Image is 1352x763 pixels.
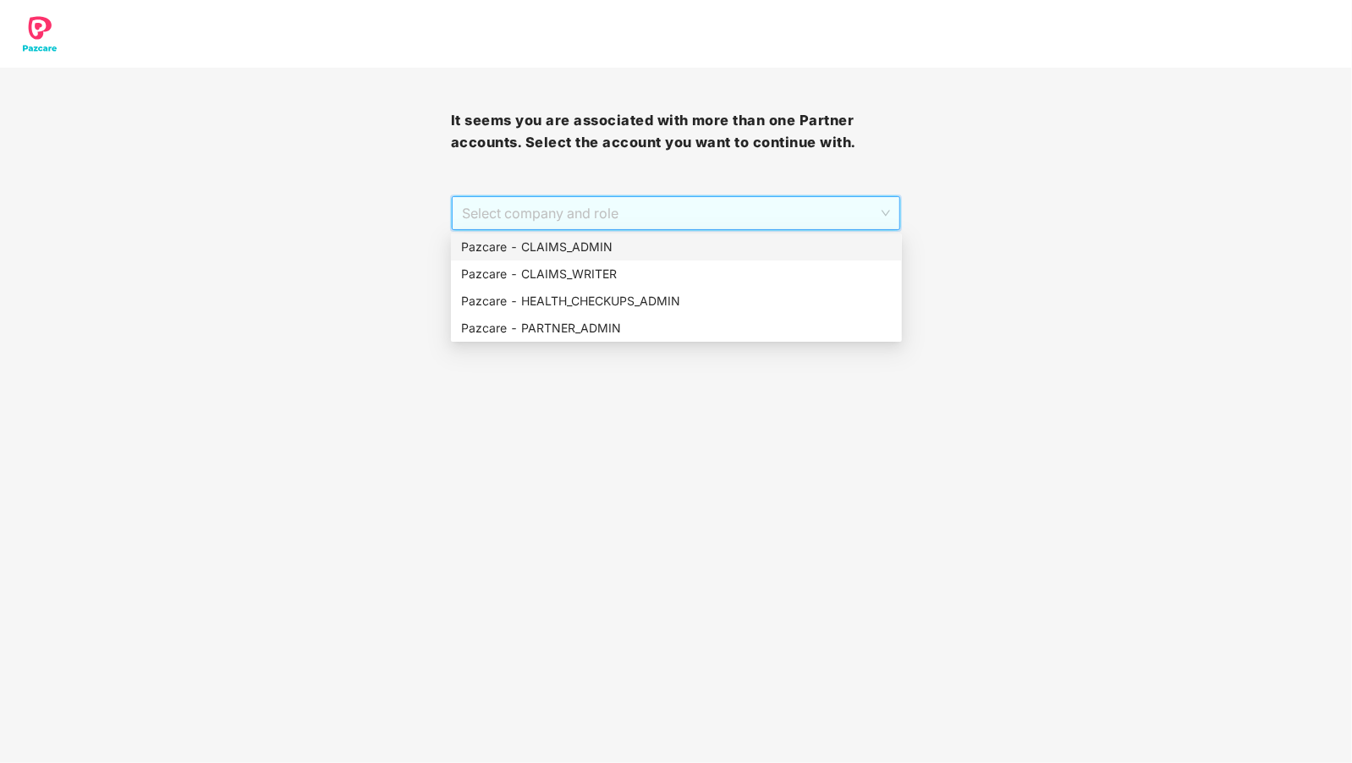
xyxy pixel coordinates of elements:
div: Pazcare - CLAIMS_WRITER [451,261,902,288]
div: Pazcare - CLAIMS_ADMIN [451,233,902,261]
div: Pazcare - PARTNER_ADMIN [461,319,892,338]
div: Pazcare - CLAIMS_WRITER [461,265,892,283]
div: Pazcare - PARTNER_ADMIN [451,315,902,342]
div: Pazcare - HEALTH_CHECKUPS_ADMIN [451,288,902,315]
span: Select company and role [462,197,891,229]
h3: It seems you are associated with more than one Partner accounts. Select the account you want to c... [451,110,902,153]
div: Pazcare - CLAIMS_ADMIN [461,238,892,256]
div: Pazcare - HEALTH_CHECKUPS_ADMIN [461,292,892,310]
